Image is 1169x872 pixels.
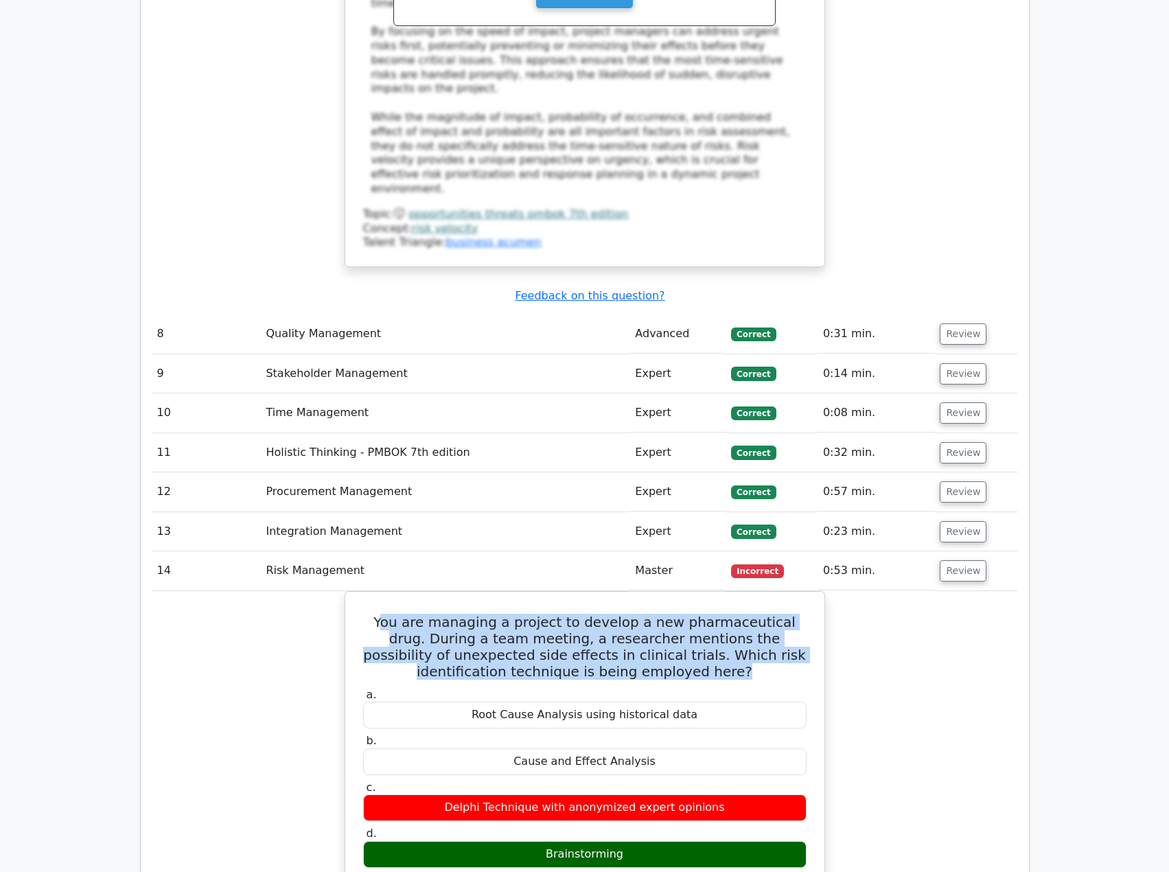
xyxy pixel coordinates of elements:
td: Integration Management [260,512,629,551]
td: 0:14 min. [818,354,935,393]
td: 0:53 min. [818,551,935,590]
td: 9 [152,354,261,393]
div: Cause and Effect Analysis [363,748,807,775]
td: Stakeholder Management [260,354,629,393]
span: Correct [731,446,776,459]
td: 14 [152,551,261,590]
span: a. [367,688,377,701]
td: 11 [152,433,261,472]
span: Incorrect [731,564,784,578]
div: Root Cause Analysis using historical data [363,702,807,728]
td: Time Management [260,393,629,433]
span: Correct [731,328,776,341]
td: 8 [152,314,261,354]
button: Review [940,481,986,503]
div: Concept: [363,222,807,236]
a: Feedback on this question? [515,289,664,302]
span: Correct [731,525,776,538]
div: Brainstorming [363,841,807,868]
td: 12 [152,472,261,512]
div: Talent Triangle: [363,207,807,250]
button: Review [940,442,986,463]
a: business acumen [445,236,541,249]
a: opportunities threats pmbok 7th edition [408,207,628,220]
span: Correct [731,367,776,380]
td: Master [629,551,726,590]
button: Review [940,521,986,542]
span: d. [367,827,377,840]
td: Expert [629,512,726,551]
td: Expert [629,472,726,512]
button: Review [940,363,986,385]
td: Expert [629,354,726,393]
span: c. [367,781,376,794]
span: b. [367,734,377,747]
div: Delphi Technique with anonymized expert opinions [363,794,807,821]
td: 0:23 min. [818,512,935,551]
td: 10 [152,393,261,433]
td: 0:08 min. [818,393,935,433]
a: risk velocity [412,222,478,235]
h5: You are managing a project to develop a new pharmaceutical drug. During a team meeting, a researc... [362,614,808,680]
span: Correct [731,406,776,420]
span: Correct [731,485,776,499]
td: Procurement Management [260,472,629,512]
button: Review [940,402,986,424]
td: Expert [629,393,726,433]
td: 0:32 min. [818,433,935,472]
div: Topic: [363,207,807,222]
td: 13 [152,512,261,551]
td: Quality Management [260,314,629,354]
button: Review [940,323,986,345]
td: Holistic Thinking - PMBOK 7th edition [260,433,629,472]
td: Risk Management [260,551,629,590]
button: Review [940,560,986,582]
td: 0:31 min. [818,314,935,354]
td: Expert [629,433,726,472]
td: 0:57 min. [818,472,935,512]
td: Advanced [629,314,726,354]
